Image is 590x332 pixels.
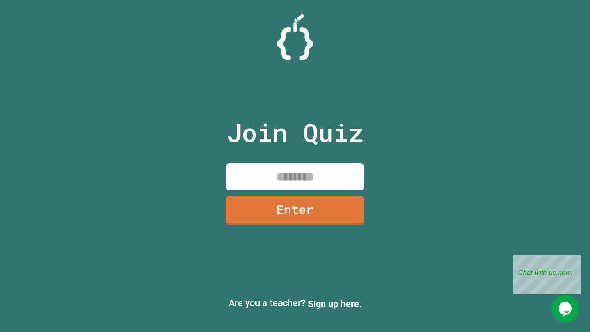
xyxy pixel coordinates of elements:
[7,296,583,311] p: Are you a teacher?
[308,298,362,309] a: Sign up here.
[513,255,581,294] iframe: chat widget
[226,196,364,225] a: Enter
[277,14,313,60] img: Logo.svg
[227,113,364,152] p: Join Quiz
[551,295,581,323] iframe: chat widget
